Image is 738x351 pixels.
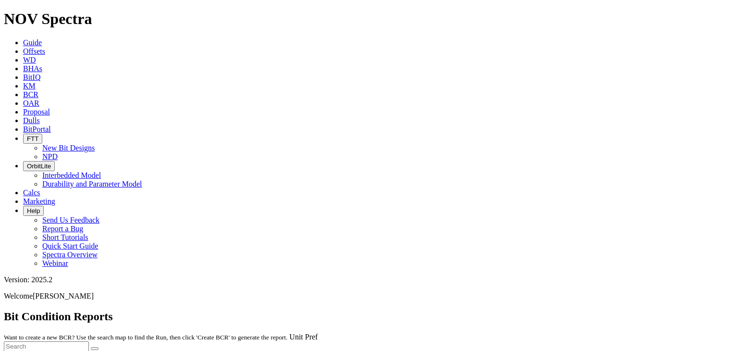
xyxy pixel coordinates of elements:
[42,242,98,250] a: Quick Start Guide
[23,56,36,64] a: WD
[42,251,98,259] a: Spectra Overview
[23,47,45,55] a: Offsets
[23,82,36,90] a: KM
[42,233,88,241] a: Short Tutorials
[4,276,734,284] div: Version: 2025.2
[42,259,68,267] a: Webinar
[23,64,42,73] a: BHAs
[42,216,99,224] a: Send Us Feedback
[23,116,40,125] a: Dulls
[4,310,734,323] h2: Bit Condition Reports
[23,188,40,197] a: Calcs
[4,10,734,28] h1: NOV Spectra
[23,38,42,47] a: Guide
[42,180,142,188] a: Durability and Parameter Model
[23,90,38,99] a: BCR
[33,292,94,300] span: [PERSON_NAME]
[23,108,50,116] a: Proposal
[23,161,55,171] button: OrbitLite
[23,134,42,144] button: FTT
[4,334,287,341] small: Want to create a new BCR? Use the search map to find the Run, then click 'Create BCR' to generate...
[23,206,44,216] button: Help
[23,125,51,133] a: BitPortal
[27,207,40,214] span: Help
[42,171,101,179] a: Interbedded Model
[289,333,318,341] a: Unit Pref
[27,163,51,170] span: OrbitLite
[23,73,40,81] a: BitIQ
[42,144,95,152] a: New Bit Designs
[27,135,38,142] span: FTT
[23,197,55,205] a: Marketing
[4,292,734,301] p: Welcome
[42,225,83,233] a: Report a Bug
[42,152,58,161] a: NPD
[23,99,39,107] a: OAR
